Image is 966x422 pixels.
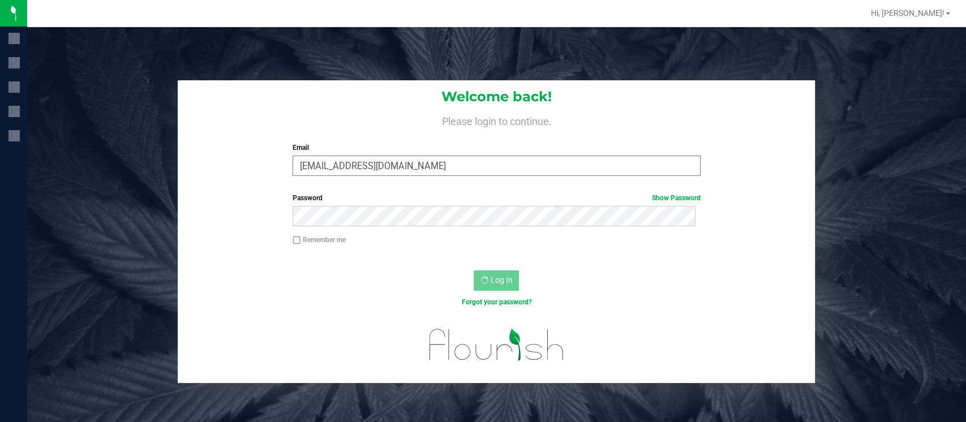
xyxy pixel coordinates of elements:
span: Log In [490,275,512,285]
span: Hi, [PERSON_NAME]! [871,8,944,18]
span: Password [293,194,323,202]
button: Log In [474,270,519,291]
h1: Welcome back! [178,89,815,104]
label: Remember me [293,235,346,245]
label: Email [293,143,701,153]
a: Show Password [652,194,701,202]
h4: Please login to continue. [178,113,815,127]
img: flourish_logo.svg [417,319,576,371]
input: Remember me [293,236,300,244]
a: Forgot your password? [461,298,531,306]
